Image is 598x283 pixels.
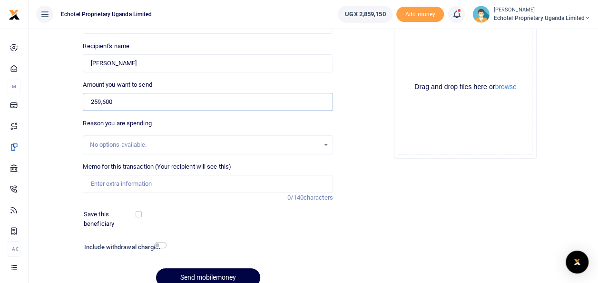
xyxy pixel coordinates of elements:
[304,194,333,201] span: characters
[396,7,444,22] li: Toup your wallet
[90,140,319,150] div: No options available.
[472,6,590,23] a: profile-user [PERSON_NAME] Echotel Proprietary Uganda Limited
[8,79,20,94] li: M
[84,243,162,251] h6: Include withdrawal charges
[338,6,392,23] a: UGX 2,859,150
[495,83,516,90] button: browse
[345,10,385,19] span: UGX 2,859,150
[9,9,20,20] img: logo-small
[396,10,444,17] a: Add money
[83,93,333,111] input: UGX
[8,241,20,257] li: Ac
[83,80,152,90] label: Amount you want to send
[334,6,396,23] li: Wallet ballance
[57,10,156,19] span: Echotel Proprietary Uganda Limited
[83,119,151,128] label: Reason you are spending
[84,210,137,228] label: Save this beneficiary
[493,14,590,22] span: Echotel Proprietary Uganda Limited
[83,41,129,51] label: Recipient's name
[9,10,20,18] a: logo-small logo-large logo-large
[394,16,537,159] div: File Uploader
[83,175,333,193] input: Enter extra information
[287,194,304,201] span: 0/140
[398,82,532,91] div: Drag and drop files here or
[566,251,588,273] div: Open Intercom Messenger
[472,6,490,23] img: profile-user
[493,6,590,14] small: [PERSON_NAME]
[83,54,333,72] input: Loading name...
[396,7,444,22] span: Add money
[83,162,231,172] label: Memo for this transaction (Your recipient will see this)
